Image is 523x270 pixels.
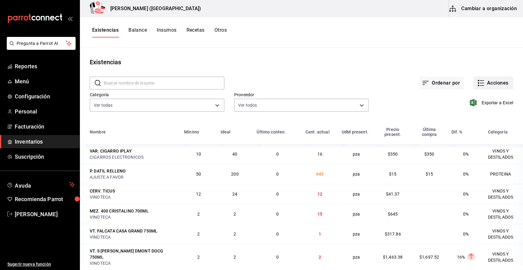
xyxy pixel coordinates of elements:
div: P. DATIL RELLENO [90,168,126,174]
span: 2 [234,255,236,260]
span: 2 [197,255,200,260]
span: 24 [232,192,237,197]
div: navigation tabs [92,27,227,38]
div: Última compra [415,127,444,137]
span: 200 [231,172,238,177]
span: 643 [316,172,324,177]
span: Inventarios [15,137,75,146]
label: Proveedor [234,93,369,97]
span: $645 [388,212,398,216]
span: $1,463.38 [383,255,403,260]
input: Buscar nombre de insumo [104,77,224,89]
span: $15 [389,172,396,177]
div: MEZ. 400 CRISTALINO 700ML [90,208,149,214]
button: Otros [214,27,227,38]
span: 0 [276,255,279,260]
div: VT. FALCATA CASA GRAND 750ML [90,228,157,234]
span: Ver todas [94,102,112,108]
span: 2 [234,212,236,216]
span: 16 [317,152,322,157]
span: Menú [15,77,75,85]
span: $350 [388,152,398,157]
button: Balance [128,27,147,38]
td: VINOS Y DESTILADOS [484,244,523,270]
span: Facturación [15,122,75,131]
td: VINOS Y DESTILADOS [484,224,523,244]
div: VINOTECA [90,214,177,220]
button: Existencias [92,27,119,38]
span: 0 [276,152,279,157]
button: Exportar a Excel [471,99,513,106]
div: AJUSTE A FAVOR [90,174,177,180]
span: 12 [317,192,322,197]
span: $350 [424,152,435,157]
button: Recetas [186,27,204,38]
span: 2 [197,232,200,236]
div: Mínimo [184,129,199,134]
span: 2 [319,255,321,260]
div: VINOTECA [90,260,177,266]
label: Categoría [90,93,224,97]
span: 0 [276,192,279,197]
div: Existencias [90,58,121,67]
td: VINOS Y DESTILADOS [484,204,523,224]
div: Ideal [220,129,230,134]
div: Cant. actual [305,129,330,134]
td: VINOS Y DESTILADOS [484,144,523,164]
span: $15 [426,172,433,177]
button: open_drawer_menu [68,16,73,21]
span: $41.37 [386,192,400,197]
td: pza [338,224,375,244]
div: VAR. CIGARRO IPLAY [90,148,132,154]
span: 16% [457,255,465,260]
h3: [PERSON_NAME] ([GEOGRAPHIC_DATA]) [105,5,201,12]
span: 40 [232,152,237,157]
span: [PERSON_NAME] [15,210,75,218]
div: Categoría [488,129,507,134]
div: Dif. % [451,129,462,134]
span: 15 [317,212,322,216]
span: Ver todos [238,102,257,108]
span: Personal [15,107,75,116]
span: Reportes [15,62,75,70]
div: VINOTECA [90,234,177,240]
div: Precio present. [378,127,407,137]
span: 0 [276,172,279,177]
span: Ayuda [15,181,67,188]
span: Configuración [15,92,75,101]
td: pza [338,184,375,204]
td: pza [338,244,375,270]
td: pza [338,164,375,184]
span: 0% [463,232,469,236]
span: 2 [234,232,236,236]
span: Pregunta a Parrot AI [17,40,66,47]
td: VINOS Y DESTILADOS [484,184,523,204]
span: Suscripción [15,153,75,161]
div: Nombre [90,129,106,134]
button: Acciones [474,77,513,89]
span: Recomienda Parrot [15,195,75,203]
span: 1 [319,232,321,236]
span: 0% [463,172,469,177]
span: 0 [276,212,279,216]
td: PROTEINA [484,164,523,184]
button: Insumos [157,27,176,38]
span: $1,697.52 [419,255,439,260]
div: CIGARROS ELECTRONICOS [90,154,177,160]
button: Ordenar por [419,77,464,89]
div: Último conteo [257,129,285,134]
span: 0% [463,192,469,197]
span: 0 [276,232,279,236]
td: pza [338,144,375,164]
div: VT. S [PERSON_NAME] DMONT DOCG 750ML [90,248,177,260]
div: VINOTECA [90,194,177,200]
span: 2 [197,212,200,216]
a: Pregunta a Parrot AI [4,45,76,51]
div: CERV. TICUS [90,188,115,194]
span: 10 [196,152,201,157]
td: pza [338,204,375,224]
span: Sugerir nueva función [7,261,75,268]
button: Pregunta a Parrot AI [7,37,76,50]
span: 0% [463,212,469,216]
